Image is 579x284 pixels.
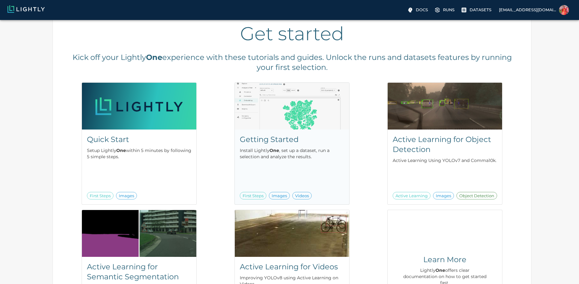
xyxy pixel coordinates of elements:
h2: Get started [65,22,519,45]
img: Quick Start [82,83,196,130]
h5: Active Learning for Semantic Segmentation [87,262,191,282]
img: Active Learning for Semantic Segmentation [82,210,196,257]
b: One [116,148,126,153]
h5: Active Learning for Object Detection [393,135,497,154]
p: [EMAIL_ADDRESS][DOMAIN_NAME] [499,7,556,13]
label: Docs [406,5,430,15]
label: [EMAIL_ADDRESS][DOMAIN_NAME]Vũ Hồng Dân [496,3,571,17]
p: Install Lightly , set up a dataset, run a selection and analyze the results. [240,147,344,160]
img: Active Learning for Object Detection [388,83,502,130]
span: Videos [293,193,311,199]
img: Lightly [8,5,45,13]
span: First Steps [87,193,113,199]
img: Active Learning for Videos [235,210,349,257]
a: Please complete one of our getting started guides to active the full UI [460,5,494,15]
p: Datasets [470,7,491,13]
p: Runs [443,7,455,13]
span: First Steps [240,193,266,199]
img: Getting Started [235,83,349,130]
img: Vũ Hồng Dân [559,5,569,15]
p: Setup Lightly within 5 minutes by following 5 simple steps. [87,147,191,160]
span: Active Learning [393,193,430,199]
h5: Quick Start [87,135,191,144]
h5: Kick off your Lightly experience with these tutorials and guides. Unlock the runs and datasets fe... [65,52,519,72]
b: One [146,53,162,62]
b: One [436,267,445,273]
a: Please complete one of our getting started guides to active the full UI [433,5,457,15]
b: One [269,148,279,153]
span: Images [433,193,454,199]
h5: Active Learning for Videos [240,262,344,272]
p: Docs [416,7,428,13]
h5: Getting Started [240,135,344,144]
span: Object Detection [457,193,497,199]
h5: Learn More [403,255,487,265]
span: Images [116,193,137,199]
span: Images [269,193,289,199]
p: Active Learning Using YOLOv7 and Comma10k. [393,157,497,164]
